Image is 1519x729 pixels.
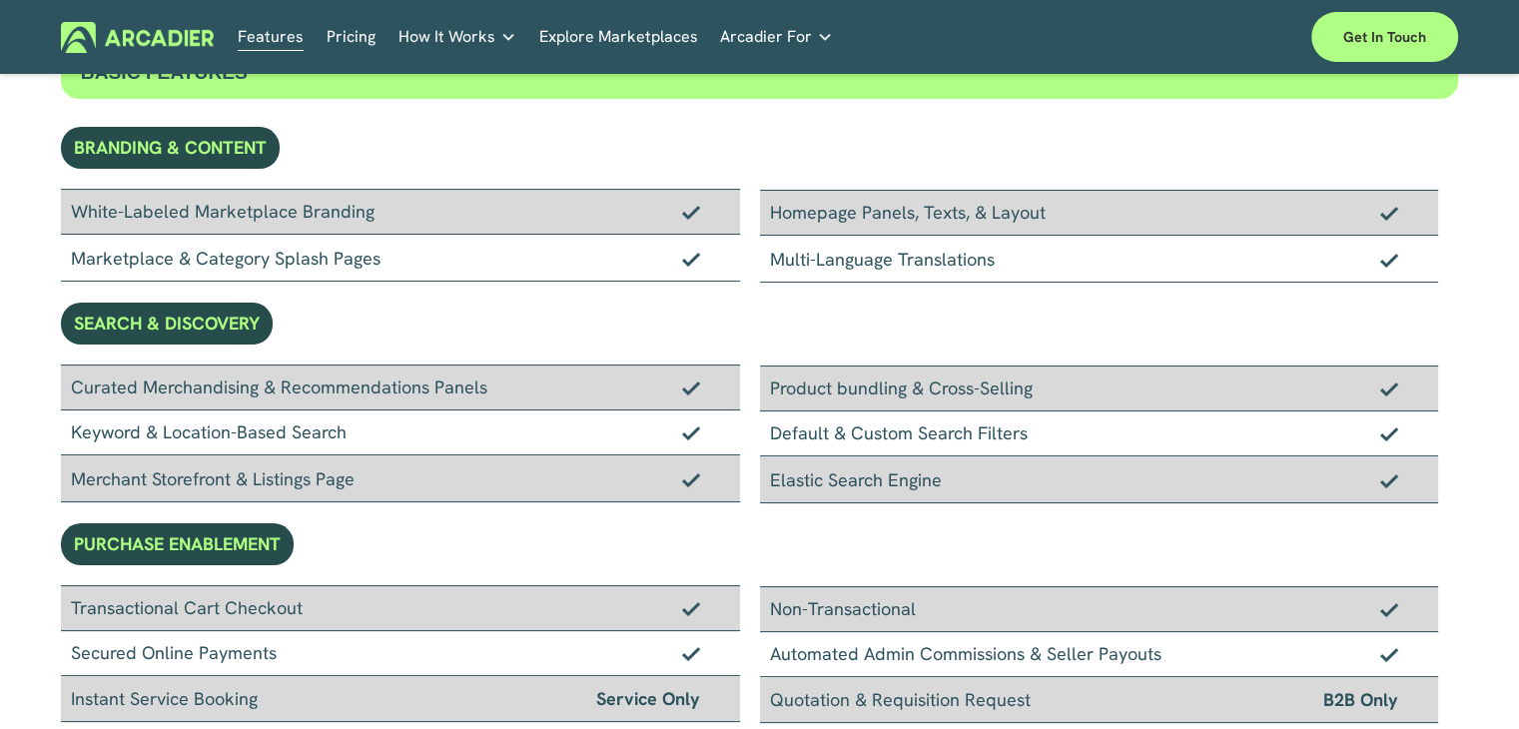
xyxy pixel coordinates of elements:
div: PURCHASE ENABLEMENT [61,523,294,565]
img: Checkmark [1380,473,1398,487]
div: Instant Service Booking [61,676,740,722]
img: Checkmark [682,252,700,266]
img: Checkmark [682,205,700,219]
a: folder dropdown [398,22,516,53]
span: How It Works [398,23,495,51]
a: Features [238,22,304,53]
div: Merchant Storefront & Listings Page [61,455,740,502]
div: Automated Admin Commissions & Seller Payouts [760,632,1439,677]
img: Arcadier [61,22,214,53]
a: Pricing [327,22,376,53]
div: Keyword & Location-Based Search [61,410,740,455]
img: Checkmark [682,425,700,439]
img: Checkmark [682,472,700,486]
span: Arcadier For [720,23,812,51]
img: Checkmark [1380,647,1398,661]
span: Service Only [596,684,700,713]
img: Checkmark [682,646,700,660]
div: White-Labeled Marketplace Branding [61,189,740,235]
img: Checkmark [1380,426,1398,440]
img: Checkmark [682,380,700,394]
div: Curated Merchandising & Recommendations Panels [61,364,740,410]
a: Explore Marketplaces [539,22,698,53]
img: Checkmark [1380,206,1398,220]
div: Default & Custom Search Filters [760,411,1439,456]
span: B2B Only [1323,685,1398,714]
div: Multi-Language Translations [760,236,1439,283]
div: Product bundling & Cross-Selling [760,365,1439,411]
iframe: Chat Widget [1419,633,1519,729]
div: Kontrollprogram for chat [1419,633,1519,729]
a: folder dropdown [720,22,833,53]
div: SEARCH & DISCOVERY [61,303,273,345]
img: Checkmark [682,601,700,615]
div: Transactional Cart Checkout [61,585,740,631]
div: BRANDING & CONTENT [61,127,280,169]
div: Secured Online Payments [61,631,740,676]
div: Homepage Panels, Texts, & Layout [760,190,1439,236]
div: Marketplace & Category Splash Pages [61,235,740,282]
div: Non-Transactional [760,586,1439,632]
div: Quotation & Requisition Request [760,677,1439,723]
img: Checkmark [1380,253,1398,267]
img: Checkmark [1380,602,1398,616]
img: Checkmark [1380,381,1398,395]
div: Elastic Search Engine [760,456,1439,503]
a: Get in touch [1311,12,1458,62]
